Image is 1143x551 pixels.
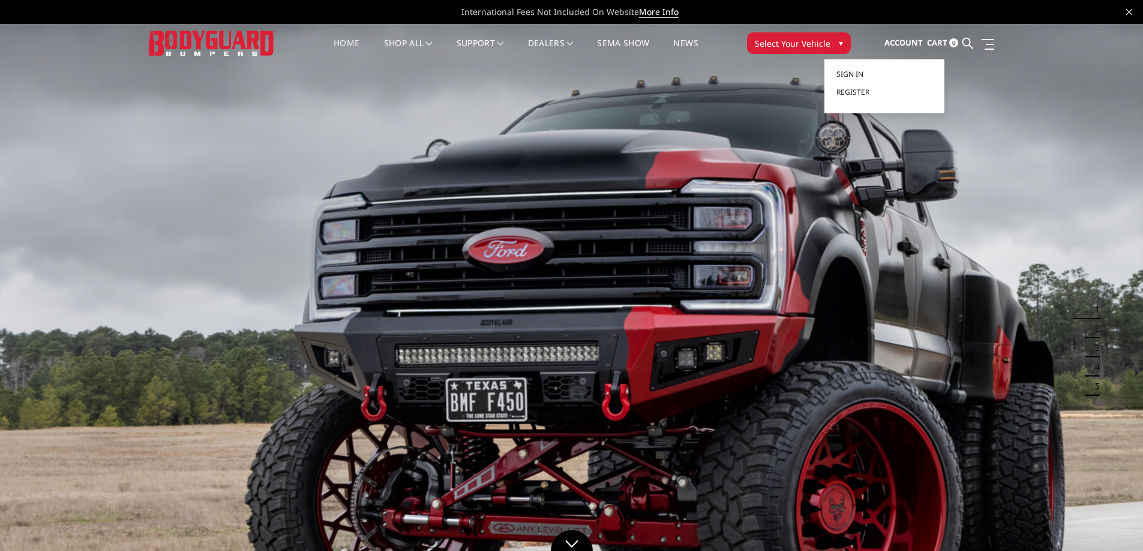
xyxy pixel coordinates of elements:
[1088,357,1100,377] button: 4 of 5
[639,6,679,18] a: More Info
[836,65,932,83] a: Sign in
[839,37,843,49] span: ▾
[457,39,504,62] a: Support
[149,31,275,55] img: BODYGUARD BUMPERS
[1088,338,1100,357] button: 3 of 5
[949,38,958,47] span: 0
[836,83,932,101] a: Register
[884,37,923,48] span: Account
[747,32,851,54] button: Select Your Vehicle
[528,39,574,62] a: Dealers
[551,530,593,551] a: Click to Down
[927,37,947,48] span: Cart
[673,39,698,62] a: News
[884,27,923,59] a: Account
[1088,319,1100,338] button: 2 of 5
[836,69,863,79] span: Sign in
[755,37,830,50] span: Select Your Vehicle
[334,39,359,62] a: Home
[927,27,958,59] a: Cart 0
[597,39,649,62] a: SEMA Show
[836,87,869,97] span: Register
[1088,377,1100,396] button: 5 of 5
[384,39,433,62] a: shop all
[1083,493,1143,551] iframe: Chat Widget
[1088,300,1100,319] button: 1 of 5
